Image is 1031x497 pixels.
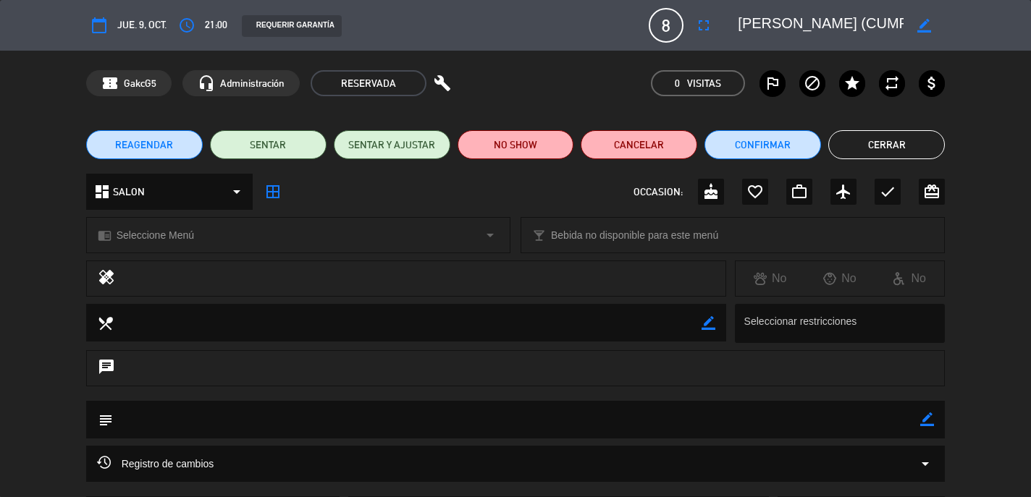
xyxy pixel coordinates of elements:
i: border_color [702,316,715,330]
i: chat [98,358,115,378]
em: Visitas [687,75,721,92]
button: SENTAR [210,130,327,159]
span: Seleccione Menú [117,227,194,244]
i: healing [98,268,115,289]
i: fullscreen [695,17,712,34]
button: fullscreen [691,12,717,38]
i: chrome_reader_mode [98,229,111,242]
i: attach_money [923,75,940,92]
i: airplanemode_active [835,183,852,200]
i: block [804,75,821,92]
i: outlined_flag [764,75,781,92]
i: arrow_drop_down [481,226,499,244]
i: calendar_today [91,17,108,34]
span: Registro de cambios [97,455,214,472]
div: No [805,269,875,288]
span: jue. 9, oct. [117,17,167,33]
i: headset_mic [198,75,215,92]
i: border_all [264,183,282,200]
button: SENTAR Y AJUSTAR [334,130,450,159]
span: GakcG5 [124,75,156,92]
span: Bebida no disponible para este menú [551,227,718,244]
i: access_time [178,17,195,34]
i: favorite_border [746,183,764,200]
i: border_color [917,19,931,33]
i: arrow_drop_down [228,183,245,200]
span: OCCASION: [634,184,683,200]
span: confirmation_number [101,75,119,92]
button: Cancelar [581,130,697,159]
span: REAGENDAR [115,137,173,153]
button: REAGENDAR [86,130,203,159]
div: REQUERIR GARANTÍA [242,15,342,37]
span: 21:00 [205,17,227,33]
i: repeat [883,75,901,92]
button: NO SHOW [458,130,574,159]
span: 0 [675,75,680,92]
i: work_outline [791,183,808,200]
span: SALON [113,184,145,200]
span: 8 [649,8,683,43]
button: Confirmar [704,130,821,159]
i: star [843,75,861,92]
button: access_time [174,12,200,38]
button: Cerrar [828,130,945,159]
i: card_giftcard [923,183,940,200]
div: No [875,269,944,288]
i: build [434,75,451,92]
i: subject [97,412,113,428]
span: RESERVADA [311,70,426,96]
i: cake [702,183,720,200]
i: dashboard [93,183,111,200]
span: Administración [220,75,285,92]
div: No [736,269,805,288]
i: arrow_drop_down [917,455,934,472]
button: calendar_today [86,12,112,38]
i: local_bar [532,229,546,242]
i: local_dining [97,315,113,331]
i: check [879,183,896,200]
i: border_color [920,412,934,426]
